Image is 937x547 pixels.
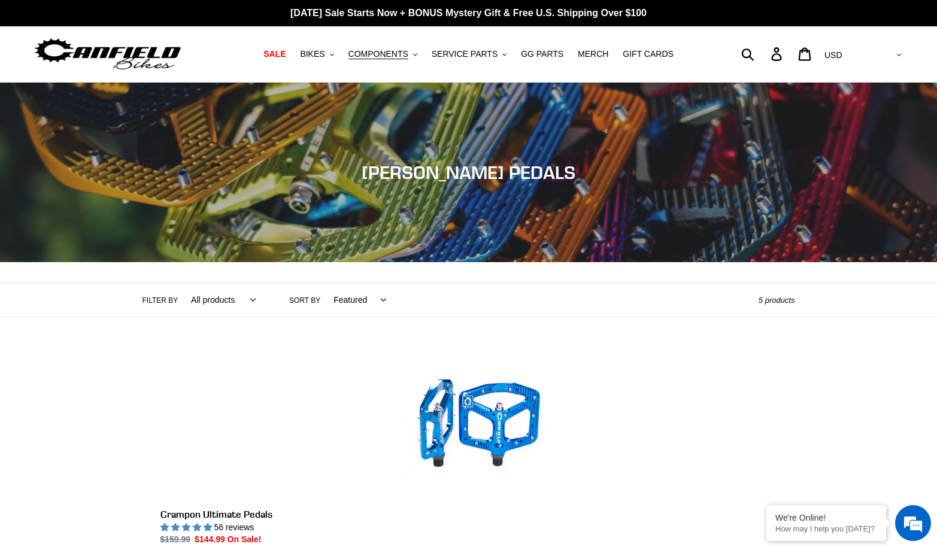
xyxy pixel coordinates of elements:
label: Filter by [142,295,178,306]
span: BIKES [300,49,325,59]
span: 5 products [759,296,795,305]
span: MERCH [578,49,608,59]
a: GIFT CARDS [617,46,680,62]
a: MERCH [572,46,614,62]
a: GG PARTS [515,46,569,62]
p: How may I help you today? [775,524,877,533]
button: COMPONENTS [342,46,423,62]
span: SALE [263,49,286,59]
span: [PERSON_NAME] PEDALS [362,162,575,183]
span: GIFT CARDS [623,49,674,59]
span: GG PARTS [521,49,563,59]
a: SALE [257,46,292,62]
label: Sort by [289,295,320,306]
div: We're Online! [775,513,877,522]
span: COMPONENTS [348,49,408,59]
input: Search [748,41,778,67]
button: SERVICE PARTS [426,46,513,62]
span: SERVICE PARTS [432,49,498,59]
button: BIKES [294,46,339,62]
img: Canfield Bikes [33,35,183,73]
